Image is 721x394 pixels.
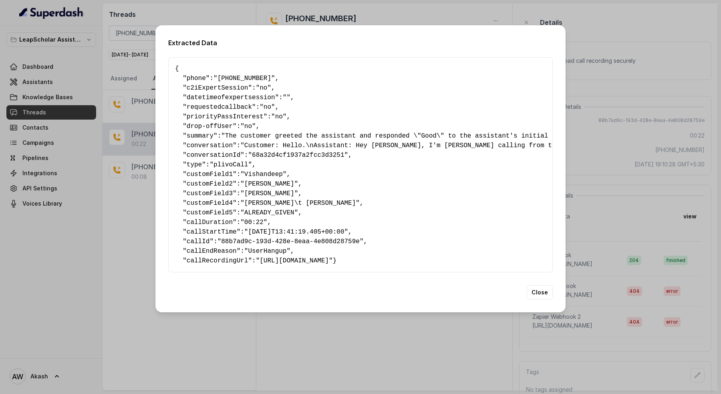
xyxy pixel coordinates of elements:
[187,113,264,120] span: priorityPassInterest
[240,200,360,207] span: "[PERSON_NAME]\t [PERSON_NAME]"
[256,257,333,264] span: "[URL][DOMAIN_NAME]"
[187,142,233,149] span: conversation
[187,248,237,255] span: callEndReason
[187,257,248,264] span: callRecordingUrl
[209,161,252,168] span: "plivoCall"
[187,161,202,168] span: type
[527,285,553,300] button: Close
[187,219,233,226] span: callDuration
[240,180,298,188] span: "[PERSON_NAME]"
[187,238,210,245] span: callId
[187,209,233,216] span: customField5
[187,75,206,82] span: phone
[187,228,237,236] span: callStartTime
[244,228,348,236] span: "[DATE]T13:41:19.405+00:00"
[240,209,298,216] span: "ALREADY_GIVEN"
[218,238,364,245] span: "88b7ad9c-193d-428e-8eaa-4e808d28759e"
[240,190,298,197] span: "[PERSON_NAME]"
[240,171,286,178] span: "Vishandeep"
[187,200,233,207] span: customField4
[271,113,286,120] span: "no"
[168,38,553,48] h2: Extracted Data
[187,123,233,130] span: drop-offUser
[187,180,233,188] span: customField2
[187,152,240,159] span: conversationId
[187,171,233,178] span: customField1
[260,104,275,111] span: "no"
[244,248,290,255] span: "UserHangup"
[283,94,290,101] span: ""
[187,132,213,140] span: summary
[175,64,546,266] pre: { " ": , " ": , " ": , " ": , " ": , " ": , " ": , " ": , " ": , " ": , " ": , " ": , " ": , " ":...
[187,190,233,197] span: customField3
[213,75,275,82] span: "[PHONE_NUMBER]"
[240,219,267,226] span: "00:22"
[187,94,275,101] span: datetimeofexpertsession
[187,104,252,111] span: requestedcallback
[187,84,248,92] span: c2iExpertSession
[248,152,348,159] span: "68a32d4cf1937a2fcc3d3251"
[256,84,271,92] span: "no"
[240,123,256,130] span: "no"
